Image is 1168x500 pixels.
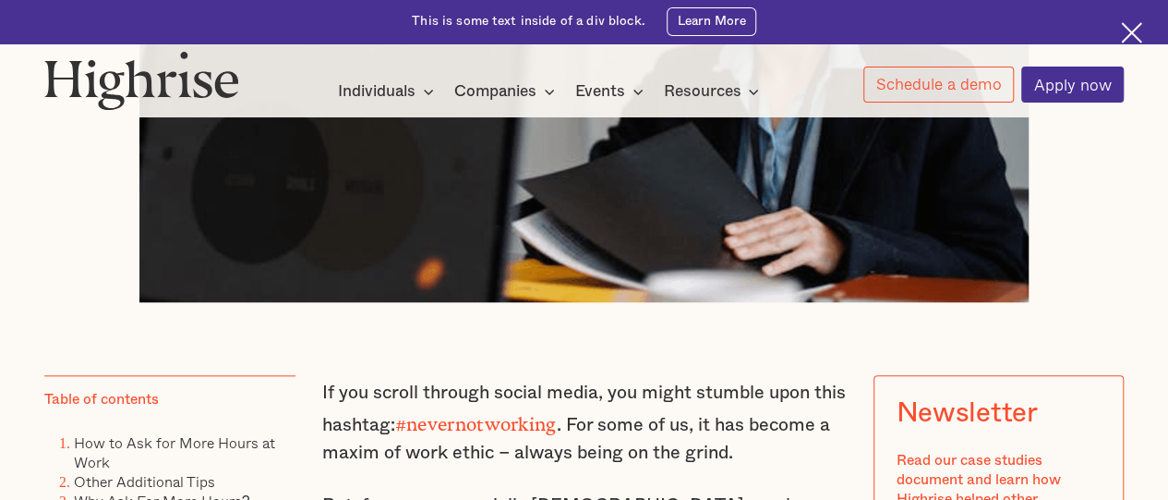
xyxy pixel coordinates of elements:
[1021,67,1124,103] a: Apply now
[412,13,645,30] div: This is some text inside of a div block.
[896,397,1037,429] div: Newsletter
[322,380,847,468] p: If you scroll through social media, you might stumble upon this hashtag: . For some of us, it has...
[454,80,536,103] div: Companies
[663,80,741,103] div: Resources
[338,80,415,103] div: Individuals
[663,80,765,103] div: Resources
[74,432,275,473] a: How to Ask for More Hours at Work
[454,80,560,103] div: Companies
[575,80,649,103] div: Events
[1121,22,1142,43] img: Cross icon
[338,80,440,103] div: Individuals
[44,51,239,110] img: Highrise logo
[44,390,159,409] div: Table of contents
[863,67,1014,103] a: Schedule a demo
[667,7,756,36] a: Learn More
[575,80,625,103] div: Events
[74,470,215,493] a: Other Additional Tips
[395,414,557,425] strong: #nevernotworking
